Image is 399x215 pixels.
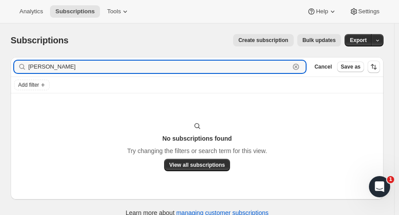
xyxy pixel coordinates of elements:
[369,176,390,197] iframe: Intercom live chat
[14,80,50,90] button: Add filter
[368,61,380,73] button: Sort the results
[350,37,367,44] span: Export
[292,62,300,71] button: Clear
[358,8,380,15] span: Settings
[28,61,290,73] input: Filter subscribers
[14,5,48,18] button: Analytics
[344,5,385,18] button: Settings
[50,5,100,18] button: Subscriptions
[315,63,332,70] span: Cancel
[164,159,230,171] button: View all subscriptions
[19,8,43,15] span: Analytics
[102,5,135,18] button: Tools
[233,34,294,46] button: Create subscription
[127,146,267,155] p: Try changing the filters or search term for this view.
[302,5,342,18] button: Help
[303,37,336,44] span: Bulk updates
[169,161,225,169] span: View all subscriptions
[337,61,364,72] button: Save as
[11,35,69,45] span: Subscriptions
[316,8,328,15] span: Help
[341,63,361,70] span: Save as
[18,81,39,88] span: Add filter
[162,134,232,143] h3: No subscriptions found
[107,8,121,15] span: Tools
[55,8,95,15] span: Subscriptions
[238,37,288,44] span: Create subscription
[387,176,394,183] span: 1
[311,61,335,72] button: Cancel
[345,34,372,46] button: Export
[297,34,341,46] button: Bulk updates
